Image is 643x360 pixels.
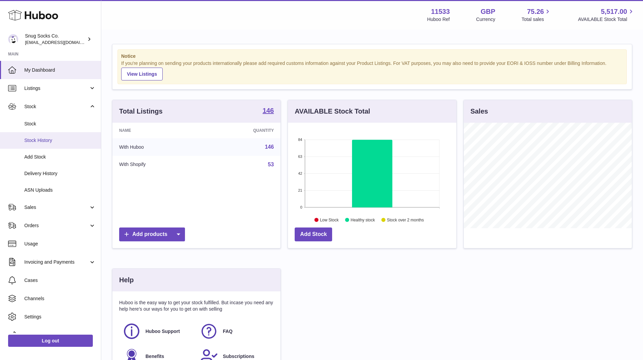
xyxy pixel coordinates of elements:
[24,277,96,284] span: Cases
[24,259,89,265] span: Invoicing and Payments
[471,107,488,116] h3: Sales
[601,7,627,16] span: 5,517.00
[145,353,164,360] span: Benefits
[298,171,302,175] text: 42
[123,322,193,340] a: Huboo Support
[119,107,163,116] h3: Total Listings
[320,217,339,222] text: Low Stock
[24,170,96,177] span: Delivery History
[521,16,552,23] span: Total sales
[200,322,270,340] a: FAQ
[521,7,552,23] a: 75.26 Total sales
[24,187,96,193] span: ASN Uploads
[24,314,96,320] span: Settings
[24,204,89,211] span: Sales
[8,335,93,347] a: Log out
[119,275,134,285] h3: Help
[121,60,623,80] div: If you're planning on sending your products internationally please add required customs informati...
[298,188,302,192] text: 21
[24,295,96,302] span: Channels
[295,107,370,116] h3: AVAILABLE Stock Total
[481,7,495,16] strong: GBP
[578,7,635,23] a: 5,517.00 AVAILABLE Stock Total
[24,332,96,338] span: Returns
[263,107,274,115] a: 146
[527,7,544,16] span: 75.26
[295,227,332,241] a: Add Stock
[24,85,89,92] span: Listings
[351,217,375,222] text: Healthy stock
[25,40,99,45] span: [EMAIL_ADDRESS][DOMAIN_NAME]
[24,121,96,127] span: Stock
[427,16,450,23] div: Huboo Ref
[203,123,281,138] th: Quantity
[298,138,302,142] text: 84
[265,144,274,150] a: 146
[24,103,89,110] span: Stock
[578,16,635,23] span: AVAILABLE Stock Total
[263,107,274,114] strong: 146
[25,33,86,46] div: Snug Socks Co.
[24,154,96,160] span: Add Stock
[24,67,96,73] span: My Dashboard
[112,138,203,156] td: With Huboo
[145,328,180,335] span: Huboo Support
[112,156,203,173] td: With Shopify
[119,299,274,312] p: Huboo is the easy way to get your stock fulfilled. But incase you need any help here's our ways f...
[112,123,203,138] th: Name
[223,328,233,335] span: FAQ
[387,217,424,222] text: Stock over 2 months
[431,7,450,16] strong: 11533
[121,68,163,80] a: View Listings
[300,205,302,209] text: 0
[24,241,96,247] span: Usage
[8,34,18,44] img: info@snugsocks.co.uk
[24,137,96,144] span: Stock History
[119,227,185,241] a: Add products
[121,53,623,59] strong: Notice
[476,16,495,23] div: Currency
[223,353,254,360] span: Subscriptions
[268,162,274,167] a: 53
[24,222,89,229] span: Orders
[298,154,302,159] text: 63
